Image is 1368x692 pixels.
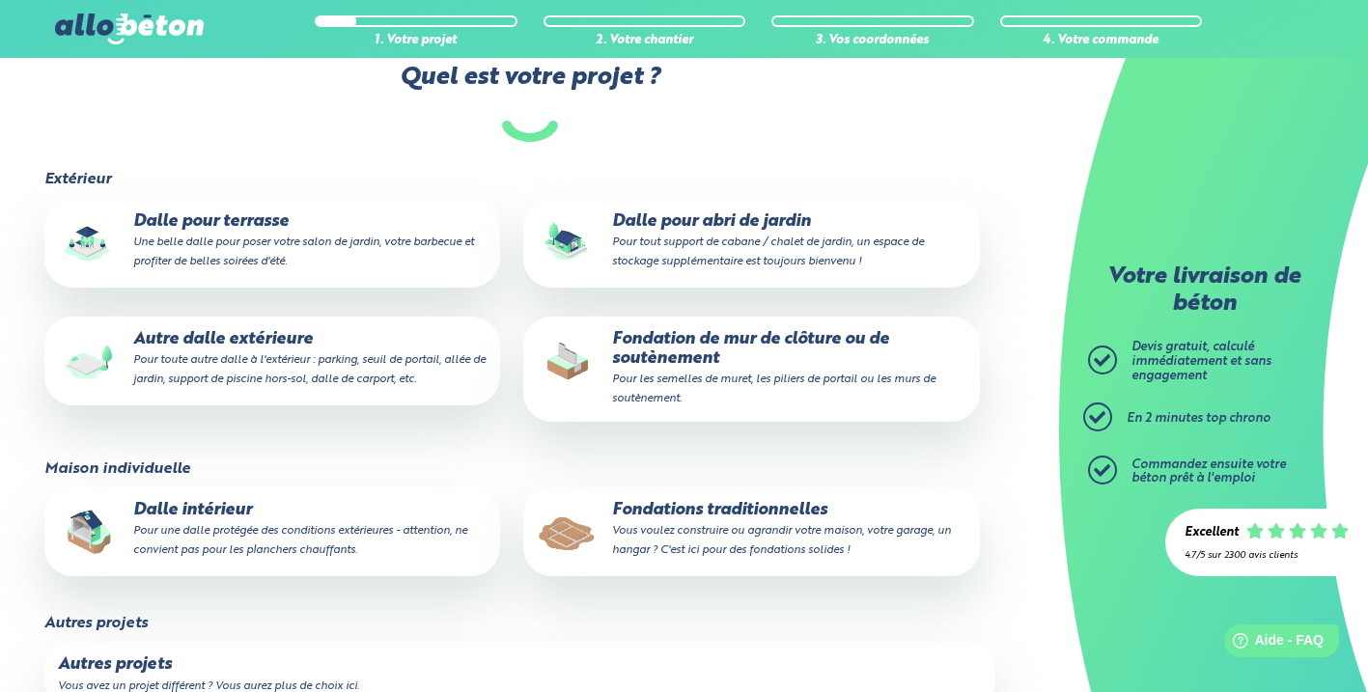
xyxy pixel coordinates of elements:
p: Dalle pour terrasse [58,212,487,271]
legend: Maison individuelle [44,460,190,478]
small: Une belle dalle pour poser votre salon de jardin, votre barbecue et profiter de belles soirées d'... [133,236,474,267]
iframe: Help widget launcher [1196,617,1347,671]
p: Dalle intérieur [58,501,487,560]
small: Pour une dalle protégée des conditions extérieures - attention, ne convient pas pour les plancher... [133,525,467,556]
div: 3. Vos coordonnées [771,34,974,48]
div: 2. Votre chantier [544,34,746,48]
label: Quel est votre projet ? [42,64,1017,142]
small: Pour les semelles de muret, les piliers de portail ou les murs de soutènement. [612,374,935,404]
div: 4.7/5 sur 2300 avis clients [1185,550,1349,561]
p: Fondations traditionnelles [537,501,965,560]
img: final_use.values.traditional_fundations [537,501,599,563]
span: Commandez ensuite votre béton prêt à l'emploi [1131,458,1286,485]
div: 4. Votre commande [1000,34,1203,48]
p: Autre dalle extérieure [58,330,487,389]
div: 1. Votre projet [315,34,517,48]
small: Vous avez un projet différent ? Vous aurez plus de choix ici. [58,680,359,692]
small: Vous voulez construire ou agrandir votre maison, votre garage, un hangar ? C'est ici pour des fon... [612,525,951,556]
p: Votre livraison de béton [1093,264,1315,318]
img: final_use.values.inside_slab [58,501,120,563]
img: final_use.values.terrace [58,212,120,274]
img: final_use.values.garden_shed [537,212,599,274]
img: final_use.values.closing_wall_fundation [537,330,599,392]
div: Excellent [1185,526,1239,540]
img: final_use.values.outside_slab [58,330,120,392]
p: Fondation de mur de clôture ou de soutènement [537,330,965,408]
p: Dalle pour abri de jardin [537,212,965,271]
legend: Extérieur [44,171,111,188]
small: Pour tout support de cabane / chalet de jardin, un espace de stockage supplémentaire est toujours... [612,236,924,267]
span: En 2 minutes top chrono [1127,412,1270,425]
small: Pour toute autre dalle à l'extérieur : parking, seuil de portail, allée de jardin, support de pis... [133,354,486,385]
legend: Autres projets [44,615,148,632]
img: allobéton [55,14,204,44]
p: Autres projets [58,655,982,675]
span: Devis gratuit, calculé immédiatement et sans engagement [1131,341,1271,381]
